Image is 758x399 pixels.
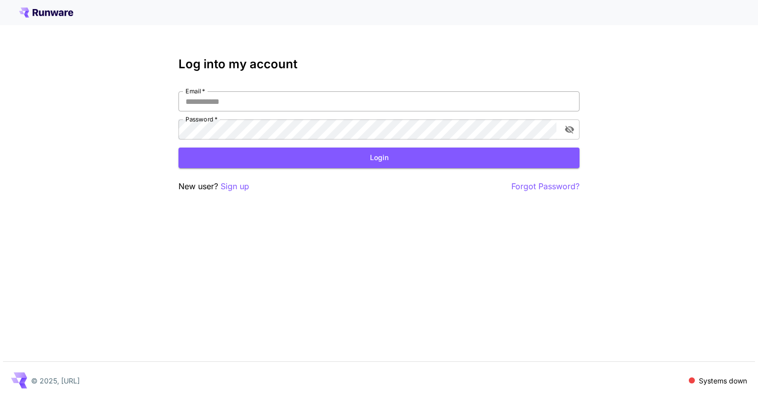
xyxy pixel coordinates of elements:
[560,120,579,139] button: toggle password visibility
[221,180,249,193] button: Sign up
[178,148,580,168] button: Login
[178,57,580,71] h3: Log into my account
[699,375,747,386] p: Systems down
[178,180,249,193] p: New user?
[511,180,580,193] button: Forgot Password?
[185,87,205,95] label: Email
[185,115,218,123] label: Password
[31,375,80,386] p: © 2025, [URL]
